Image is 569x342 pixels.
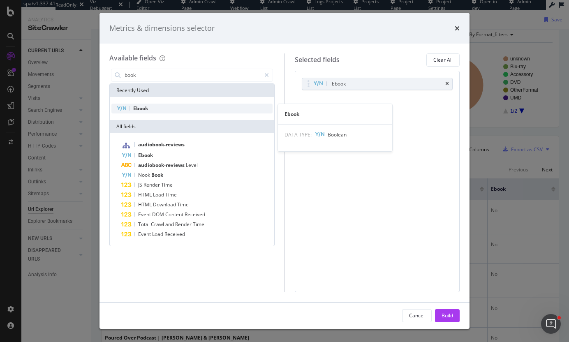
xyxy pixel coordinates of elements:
iframe: Intercom live chat [541,314,561,334]
div: Recently Used [110,84,274,97]
div: Available fields [109,53,156,62]
span: Event [138,211,152,218]
button: Clear All [426,53,460,67]
span: DATA TYPE: [284,131,312,138]
span: HTML [138,191,153,198]
span: and [165,221,175,228]
div: Metrics & dimensions selector [109,23,215,34]
span: Received [164,231,185,238]
span: Crawl [151,221,165,228]
span: Time [193,221,204,228]
div: Ebooktimes [302,78,453,90]
span: Render [143,181,161,188]
div: Ebook [332,80,346,88]
span: JS [138,181,143,188]
span: Load [152,231,164,238]
input: Search by field name [124,69,261,81]
button: Build [435,309,460,322]
span: Time [165,191,177,198]
span: Content [165,211,185,218]
span: Ebook [138,152,153,159]
span: DOM [152,211,165,218]
span: Event [138,231,152,238]
div: times [445,81,449,86]
div: times [455,23,460,34]
div: All fields [110,120,274,133]
span: Time [161,181,173,188]
span: Level [186,162,198,169]
span: Download [153,201,177,208]
span: Render [175,221,193,228]
div: Build [442,312,453,319]
span: audiobook-reviews [138,141,185,148]
span: Total [138,221,151,228]
span: Book [151,171,163,178]
span: HTML [138,201,153,208]
button: Cancel [402,309,432,322]
span: Received [185,211,205,218]
div: modal [99,13,470,329]
div: Selected fields [295,55,340,65]
span: Time [177,201,189,208]
div: Cancel [409,312,425,319]
div: Ebook [278,111,392,118]
span: Boolean [328,131,347,138]
span: Load [153,191,165,198]
span: audiobook-reviews [138,162,186,169]
span: Nook [138,171,151,178]
span: Ebook [133,105,148,112]
div: Clear All [433,56,453,63]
